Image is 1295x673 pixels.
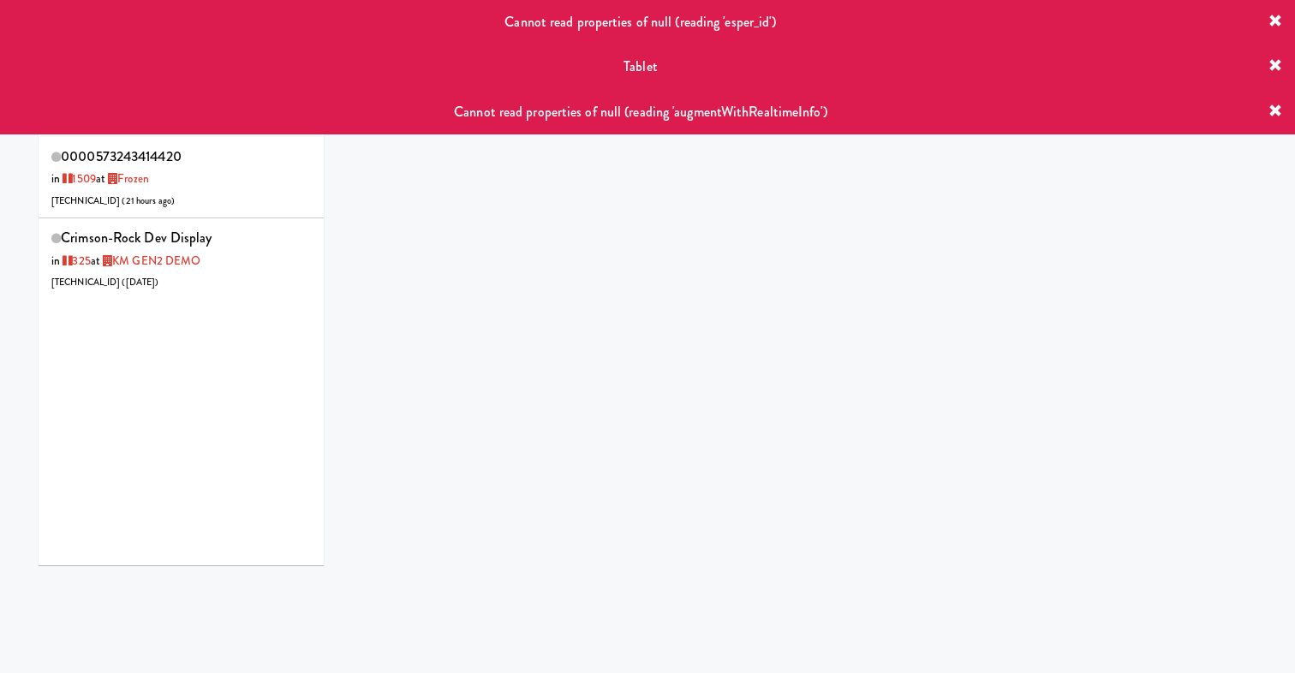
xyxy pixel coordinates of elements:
[61,228,212,247] span: crimson-rock Dev Display
[51,170,96,187] span: in
[39,137,324,219] li: 0000573243414420in 1509at Frozen[TECHNICAL_ID] (21 hours ago)
[91,253,201,269] span: at
[51,253,91,269] span: in
[51,276,158,289] span: [TECHNICAL_ID] ( )
[126,194,171,207] span: 21 hours ago
[39,218,324,300] li: crimson-rock Dev Displayin 325at KM GEN2 DEMO[TECHNICAL_ID] ([DATE])
[105,170,149,187] a: Frozen
[60,170,96,187] a: 1509
[100,253,200,269] a: KM GEN2 DEMO
[126,276,156,289] span: [DATE]
[96,170,149,187] span: at
[624,57,658,76] span: Tablet
[454,102,827,122] span: Cannot read properties of null (reading 'augmentWithRealtimeInfo')
[51,194,175,207] span: [TECHNICAL_ID] ( )
[61,146,182,166] span: 0000573243414420
[504,12,776,32] span: Cannot read properties of null (reading 'esper_id')
[60,253,91,269] a: 325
